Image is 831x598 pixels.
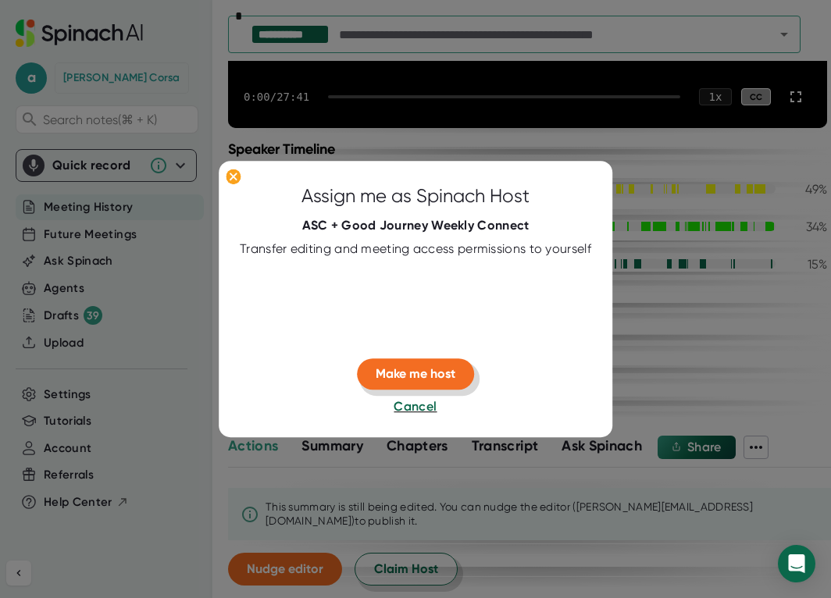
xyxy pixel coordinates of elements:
[302,218,530,233] div: ASC + Good Journey Weekly Connect
[376,366,455,381] span: Make me host
[778,545,815,582] div: Open Intercom Messenger
[394,397,437,416] button: Cancel
[240,241,591,257] div: Transfer editing and meeting access permissions to yourself
[394,399,437,414] span: Cancel
[357,358,474,390] button: Make me host
[301,182,530,210] div: Assign me as Spinach Host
